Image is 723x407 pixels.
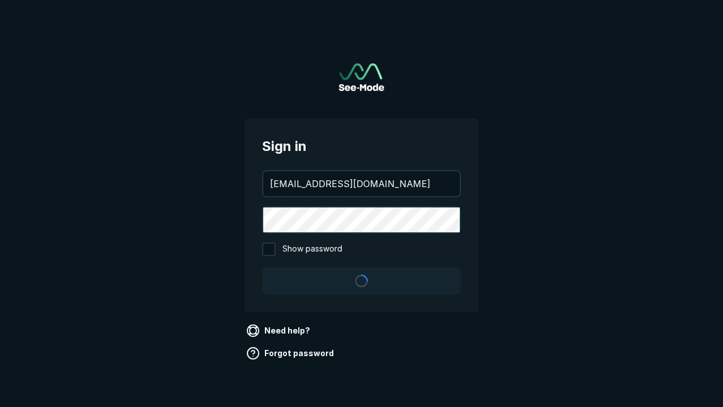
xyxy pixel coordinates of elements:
a: Go to sign in [339,63,384,91]
a: Need help? [244,322,315,340]
span: Show password [282,243,342,256]
a: Forgot password [244,344,338,362]
input: your@email.com [263,171,460,196]
img: See-Mode Logo [339,63,384,91]
span: Sign in [262,136,461,157]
